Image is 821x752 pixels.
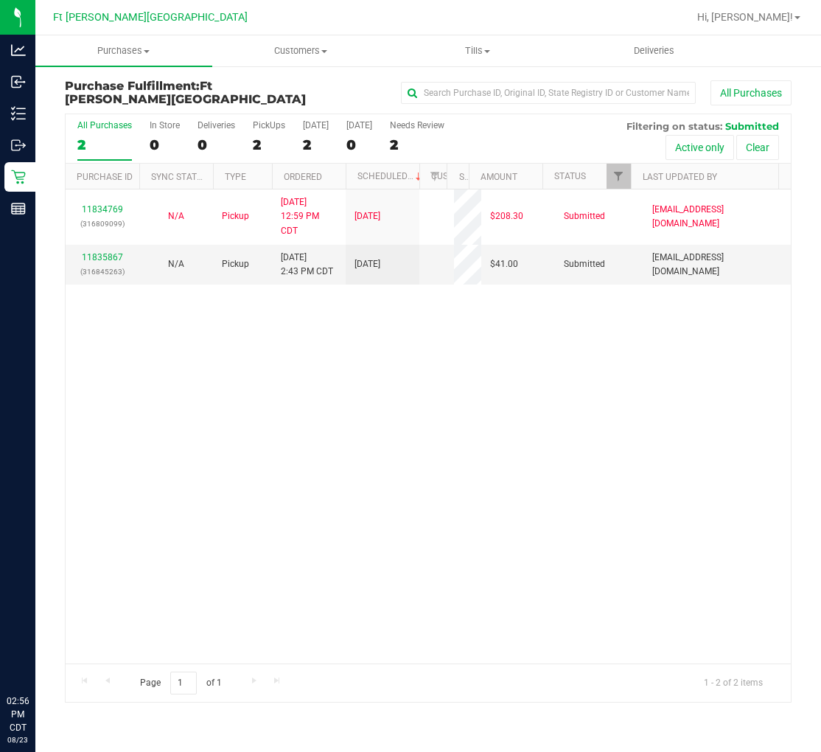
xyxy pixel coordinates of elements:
[281,195,337,238] span: [DATE] 12:59 PM CDT
[225,172,246,182] a: Type
[53,11,248,24] span: Ft [PERSON_NAME][GEOGRAPHIC_DATA]
[198,136,235,153] div: 0
[11,106,26,121] inline-svg: Inventory
[422,164,447,189] a: Filter
[168,211,184,221] span: Not Applicable
[354,257,380,271] span: [DATE]
[15,634,59,678] iframe: Resource center
[82,252,123,262] a: 11835867
[614,44,694,58] span: Deliveries
[213,44,388,58] span: Customers
[346,120,372,130] div: [DATE]
[168,259,184,269] span: Not Applicable
[127,672,234,694] span: Page of 1
[11,138,26,153] inline-svg: Outbound
[390,136,444,153] div: 2
[652,203,782,231] span: [EMAIL_ADDRESS][DOMAIN_NAME]
[607,164,631,189] a: Filter
[490,209,523,223] span: $208.30
[281,251,333,279] span: [DATE] 2:43 PM CDT
[150,136,180,153] div: 0
[710,80,792,105] button: All Purchases
[564,209,605,223] span: Submitted
[222,209,249,223] span: Pickup
[150,120,180,130] div: In Store
[652,251,782,279] span: [EMAIL_ADDRESS][DOMAIN_NAME]
[390,44,565,58] span: Tills
[303,120,329,130] div: [DATE]
[736,135,779,160] button: Clear
[212,35,389,66] a: Customers
[643,172,717,182] a: Last Updated By
[554,171,586,181] a: Status
[354,209,380,223] span: [DATE]
[303,136,329,153] div: 2
[389,35,566,66] a: Tills
[626,120,722,132] span: Filtering on status:
[170,672,197,694] input: 1
[77,136,132,153] div: 2
[77,172,133,182] a: Purchase ID
[459,172,537,182] a: State Registry ID
[284,172,322,182] a: Ordered
[35,44,212,58] span: Purchases
[77,120,132,130] div: All Purchases
[692,672,775,694] span: 1 - 2 of 2 items
[697,11,793,23] span: Hi, [PERSON_NAME]!
[222,257,249,271] span: Pickup
[357,171,425,181] a: Scheduled
[253,136,285,153] div: 2
[151,172,208,182] a: Sync Status
[346,136,372,153] div: 0
[401,82,696,104] input: Search Purchase ID, Original ID, State Registry ID or Customer Name...
[665,135,734,160] button: Active only
[82,204,123,215] a: 11834769
[7,694,29,734] p: 02:56 PM CDT
[390,120,444,130] div: Needs Review
[490,257,518,271] span: $41.00
[481,172,517,182] a: Amount
[35,35,212,66] a: Purchases
[11,74,26,89] inline-svg: Inbound
[74,265,130,279] p: (316845263)
[253,120,285,130] div: PickUps
[725,120,779,132] span: Submitted
[566,35,743,66] a: Deliveries
[168,209,184,223] button: N/A
[564,257,605,271] span: Submitted
[168,257,184,271] button: N/A
[7,734,29,745] p: 08/23
[65,80,307,105] h3: Purchase Fulfillment:
[11,201,26,216] inline-svg: Reports
[74,217,130,231] p: (316809099)
[198,120,235,130] div: Deliveries
[11,170,26,184] inline-svg: Retail
[65,79,306,106] span: Ft [PERSON_NAME][GEOGRAPHIC_DATA]
[11,43,26,58] inline-svg: Analytics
